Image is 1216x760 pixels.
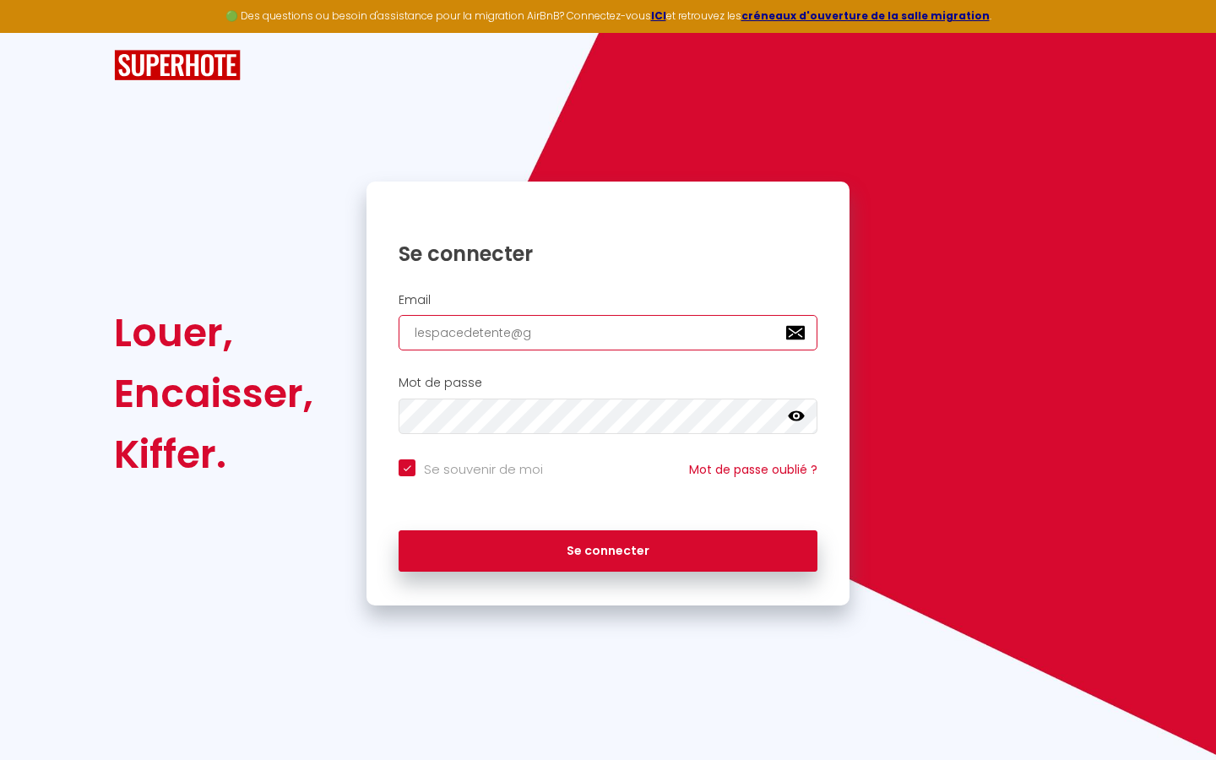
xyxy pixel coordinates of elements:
[114,424,313,485] div: Kiffer.
[114,302,313,363] div: Louer,
[399,241,817,267] h1: Se connecter
[689,461,817,478] a: Mot de passe oublié ?
[399,315,817,350] input: Ton Email
[399,530,817,573] button: Se connecter
[114,363,313,424] div: Encaisser,
[399,376,817,390] h2: Mot de passe
[399,293,817,307] h2: Email
[741,8,990,23] a: créneaux d'ouverture de la salle migration
[114,50,241,81] img: SuperHote logo
[651,8,666,23] a: ICI
[14,7,64,57] button: Ouvrir le widget de chat LiveChat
